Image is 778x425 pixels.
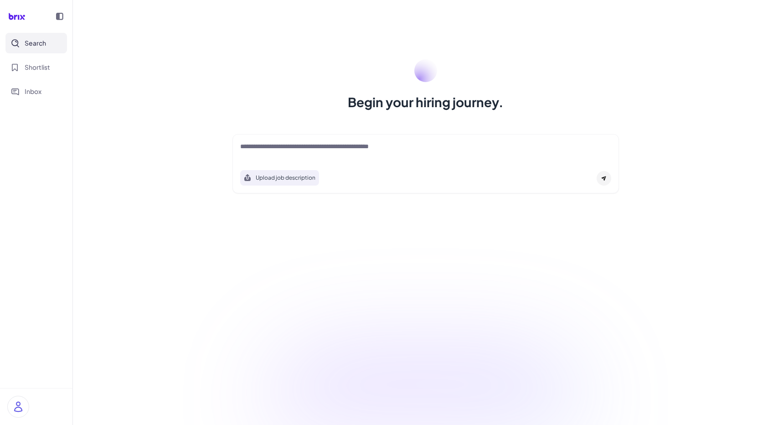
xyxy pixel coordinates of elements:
button: Search [5,33,67,53]
button: Inbox [5,81,67,102]
button: Shortlist [5,57,67,78]
button: Search using job description [240,170,319,186]
h1: Begin your hiring journey. [348,93,504,111]
span: Search [25,38,46,48]
span: Inbox [25,87,41,96]
span: Shortlist [25,62,50,72]
img: user_logo.png [8,396,29,417]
